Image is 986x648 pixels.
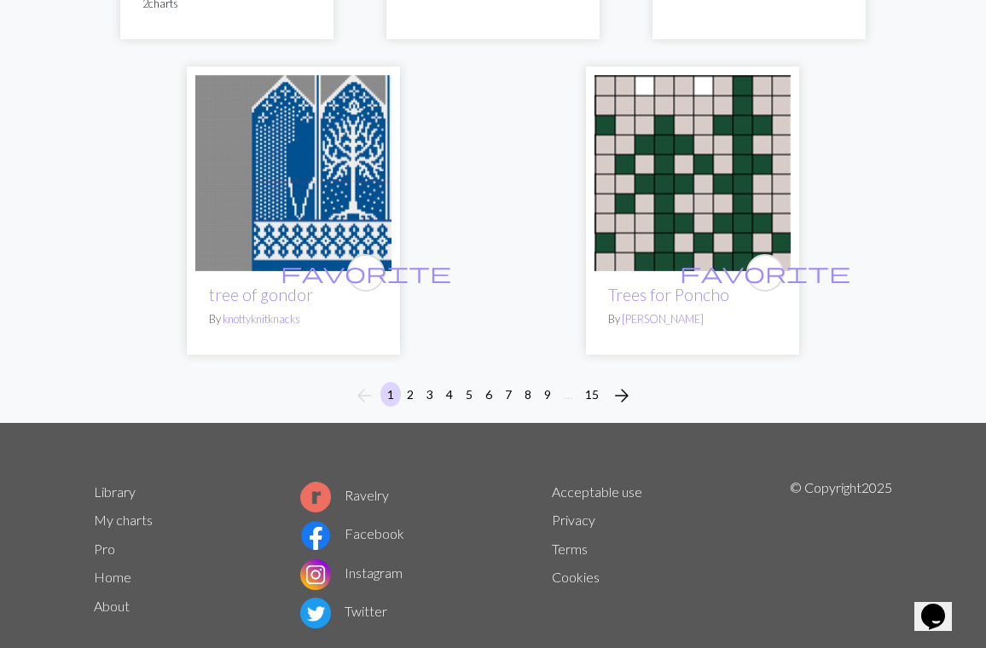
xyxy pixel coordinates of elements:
a: About [94,598,130,614]
a: Cookies [552,569,600,585]
img: tree of gondor [195,75,391,271]
a: Facebook [300,525,404,541]
a: tree of gondor [195,163,391,179]
img: Facebook logo [300,520,331,551]
img: Twitter logo [300,598,331,628]
button: 6 [478,382,499,407]
a: Trees for Poncho [608,285,729,304]
a: Home [94,569,131,585]
button: 9 [537,382,558,407]
a: Instagram [300,564,403,581]
button: 7 [498,382,519,407]
a: knottyknitknacks [223,312,300,326]
button: 1 [380,382,401,407]
img: Ravelry logo [300,482,331,512]
a: Acceptable use [552,483,642,500]
a: tree of gondor [209,285,313,304]
img: Instagram logo [300,559,331,590]
p: By [209,311,378,327]
i: favourite [680,256,850,290]
a: Trees for Poncho [594,163,791,179]
button: 15 [578,382,606,407]
a: Privacy [552,512,595,528]
button: favourite [347,254,385,292]
iframe: chat widget [914,580,969,631]
a: Library [94,483,136,500]
button: 5 [459,382,479,407]
a: Ravelry [300,487,389,503]
i: Next [612,385,632,406]
a: Pro [94,541,115,557]
p: © Copyright 2025 [790,477,892,633]
button: 3 [420,382,440,407]
a: My charts [94,512,153,528]
i: favourite [281,256,451,290]
img: Trees for Poncho [594,75,791,271]
button: favourite [746,254,784,292]
span: favorite [680,259,850,286]
nav: Page navigation [347,382,639,409]
button: Next [605,382,639,409]
span: favorite [281,259,451,286]
a: Terms [552,541,588,557]
span: arrow_forward [612,384,632,408]
p: By [608,311,777,327]
button: 4 [439,382,460,407]
button: 2 [400,382,420,407]
button: 8 [518,382,538,407]
a: Twitter [300,603,387,619]
a: [PERSON_NAME] [622,312,704,326]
